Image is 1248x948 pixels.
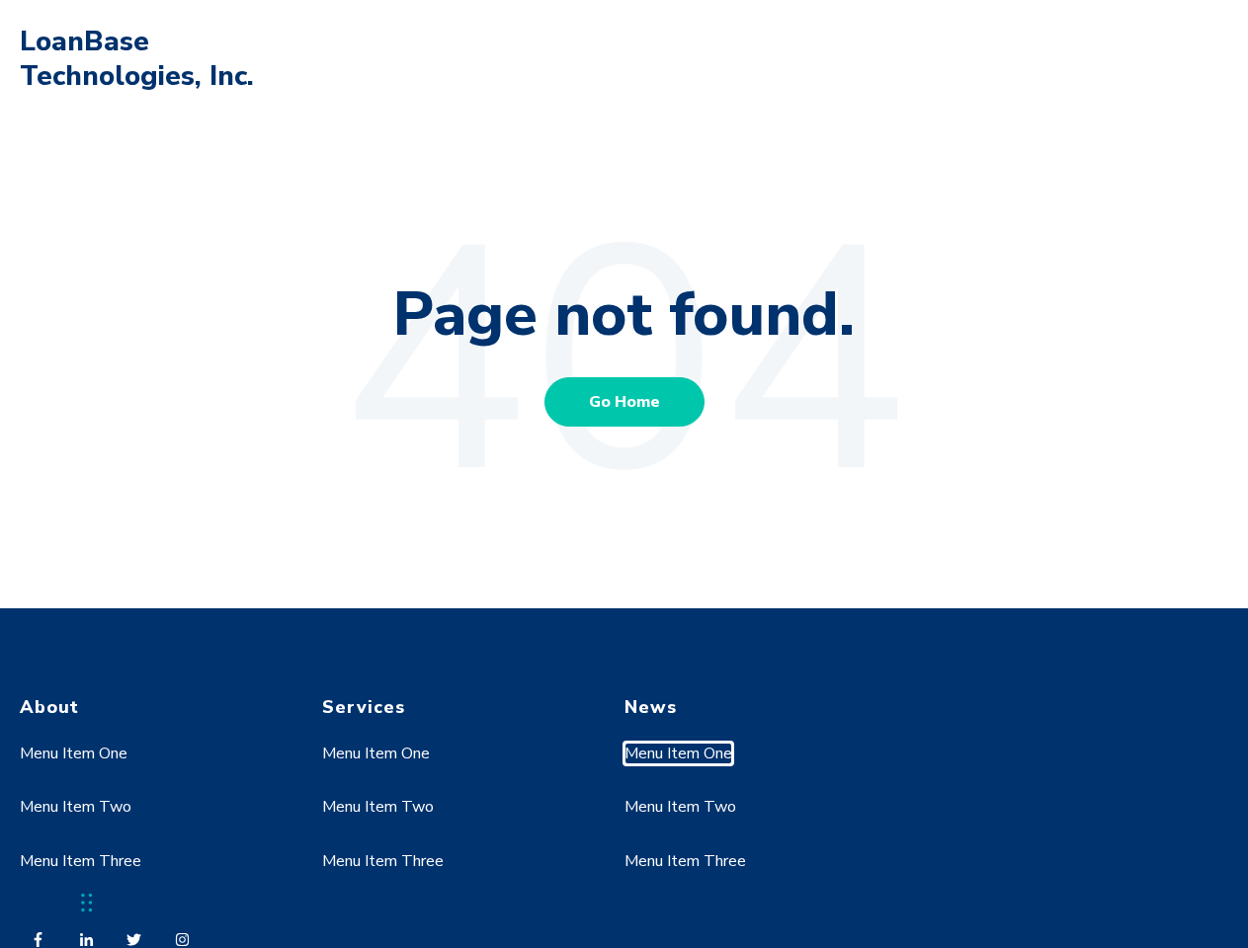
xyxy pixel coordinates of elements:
h1: Page not found. [20,276,1228,354]
h4: About [20,696,286,719]
a: Menu Item Three [322,850,444,872]
div: Navigation Menu [624,719,890,919]
a: Go Home [544,377,705,427]
a: Menu Item One [624,743,732,764]
div: Drag [81,873,93,932]
a: Menu Item One [20,743,127,764]
a: Menu Item Three [20,850,141,872]
h4: News [624,696,890,719]
a: Menu Item Two [322,796,434,818]
a: Menu Item One [322,743,430,764]
div: Navigation Menu [322,719,588,919]
div: Navigation Menu [20,719,286,919]
a: Menu Item Three [624,850,746,872]
h1: LoanBase Technologies, Inc. [20,25,267,94]
h4: Services [322,696,588,719]
a: Menu Item Two [624,796,736,818]
a: Menu Item Two [20,796,131,818]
